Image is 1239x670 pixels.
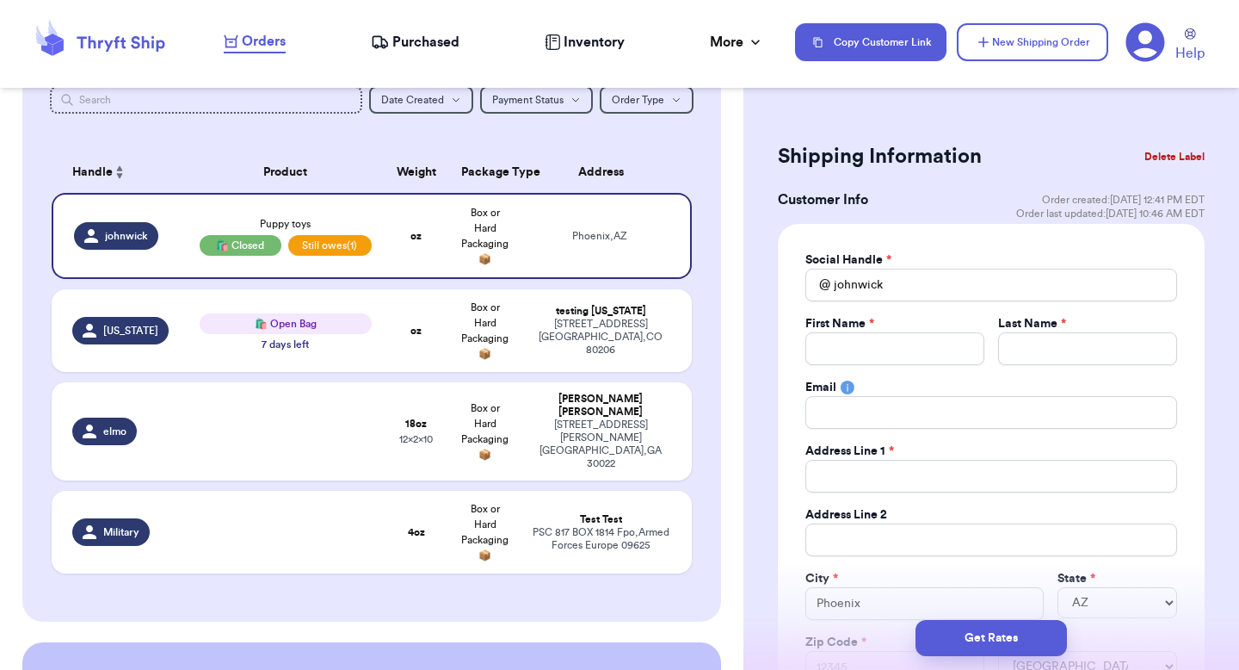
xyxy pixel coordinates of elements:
[805,379,836,396] label: Email
[564,32,625,53] span: Inventory
[224,31,286,53] a: Orders
[242,31,286,52] span: Orders
[260,219,311,229] span: Puppy toys
[778,189,868,210] h3: Customer Info
[1057,570,1095,587] label: State
[612,95,664,105] span: Order Type
[382,152,451,193] th: Weight
[103,525,139,539] span: Military
[392,32,459,53] span: Purchased
[405,419,427,429] strong: 18 oz
[530,318,671,357] div: [STREET_ADDRESS] [GEOGRAPHIC_DATA] , CO 80206
[530,526,671,552] div: PSC 817 BOX 1814 Fpo , Armed Forces Europe 09625
[1016,207,1205,220] span: Order last updated: [DATE] 10:46 AM EDT
[530,305,671,318] div: testing [US_STATE]
[1175,28,1205,64] a: Help
[805,506,887,524] label: Address Line 2
[915,620,1067,656] button: Get Rates
[805,251,891,269] label: Social Handle
[805,570,838,587] label: City
[492,95,564,105] span: Payment Status
[381,95,444,105] span: Date Created
[480,86,593,114] button: Payment Status
[371,32,459,53] a: Purchased
[805,315,874,332] label: First Name
[50,86,362,114] input: Search
[461,208,509,264] span: Box or Hard Packaging 📦
[288,235,372,256] span: Still owes (1)
[957,23,1108,61] button: New Shipping Order
[410,326,422,336] strong: oz
[805,443,894,460] label: Address Line 1
[600,86,693,114] button: Order Type
[795,23,946,61] button: Copy Customer Link
[1042,193,1205,207] span: Order created: [DATE] 12:41 PM EDT
[461,302,509,359] span: Box or Hard Packaging 📦
[369,86,473,114] button: Date Created
[530,393,671,419] div: [PERSON_NAME] [PERSON_NAME]
[72,164,113,182] span: Handle
[461,403,509,460] span: Box or Hard Packaging 📦
[200,235,281,256] div: 🛍️ Closed
[113,162,126,183] button: Sort ascending
[778,143,982,171] h2: Shipping Information
[105,229,148,243] span: johnwick
[710,32,764,53] div: More
[410,231,422,241] strong: oz
[461,504,509,561] span: Box or Hard Packaging 📦
[262,338,309,351] div: 7 days left
[200,313,372,334] div: 🛍️ Open Bag
[189,152,382,193] th: Product
[1175,43,1205,64] span: Help
[1137,138,1211,176] button: Delete Label
[805,269,830,301] div: @
[530,513,671,526] div: Test Test
[520,152,692,193] th: Address
[103,425,126,438] span: elmo
[545,32,625,53] a: Inventory
[103,324,158,338] span: [US_STATE]
[998,315,1066,332] label: Last Name
[530,419,671,470] div: [STREET_ADDRESS] [PERSON_NAME][GEOGRAPHIC_DATA] , GA 30022
[399,434,433,444] span: 12 x 2 x 10
[451,152,520,193] th: Package Type
[530,230,669,243] div: Phoenix , AZ
[408,527,425,537] strong: 4 oz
